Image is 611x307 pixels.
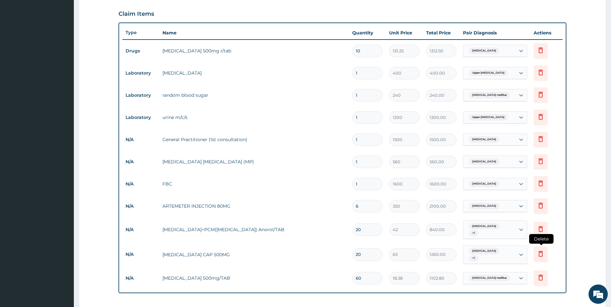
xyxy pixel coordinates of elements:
[122,200,159,212] td: N/A
[33,36,108,44] div: Chat with us now
[159,223,349,236] td: [MEDICAL_DATA]+PCM([MEDICAL_DATA]) Anorol/TAB
[122,27,159,39] th: Type
[3,176,122,198] textarea: Type your message and hit 'Enter'
[159,248,349,261] td: [MEDICAL_DATA] CAP 500MG
[122,248,159,260] td: N/A
[122,178,159,190] td: N/A
[12,32,26,48] img: d_794563401_company_1708531726252_794563401
[469,181,499,187] span: [MEDICAL_DATA]
[469,203,499,209] span: [MEDICAL_DATA]
[159,177,349,190] td: FBC
[423,26,460,39] th: Total Price
[122,45,159,57] td: Drugs
[530,26,563,39] th: Actions
[122,112,159,123] td: Laboratory
[159,89,349,102] td: random blood sugar
[469,70,508,76] span: Upper [MEDICAL_DATA]
[122,156,159,168] td: N/A
[159,111,349,124] td: urine m/c/s
[469,230,478,236] span: + 1
[469,248,499,254] span: [MEDICAL_DATA]
[118,11,154,18] h3: Claim Items
[159,200,349,212] td: ARTEMETER INJECTION 80MG
[469,114,508,121] span: Upper [MEDICAL_DATA]
[122,272,159,284] td: N/A
[460,26,530,39] th: Pair Diagnosis
[159,272,349,284] td: [MEDICAL_DATA] 500mg/TAB
[159,26,349,39] th: Name
[469,255,478,261] span: + 1
[122,67,159,79] td: Laboratory
[37,81,89,146] span: We're online!
[122,224,159,236] td: N/A
[159,155,349,168] td: [MEDICAL_DATA] [MEDICAL_DATA] (MP)
[349,26,386,39] th: Quantity
[469,275,510,281] span: [MEDICAL_DATA] mellitus
[122,134,159,146] td: N/A
[469,223,499,230] span: [MEDICAL_DATA]
[469,92,510,98] span: [MEDICAL_DATA] mellitus
[105,3,121,19] div: Minimize live chat window
[159,133,349,146] td: General Practitioner (1st consultation)
[159,44,349,57] td: [MEDICAL_DATA] 500mg r/tab
[386,26,423,39] th: Unit Price
[469,48,499,54] span: [MEDICAL_DATA]
[159,67,349,79] td: [MEDICAL_DATA]
[469,136,499,143] span: [MEDICAL_DATA]
[122,89,159,101] td: Laboratory
[529,234,554,244] span: Delete
[469,158,499,165] span: [MEDICAL_DATA]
